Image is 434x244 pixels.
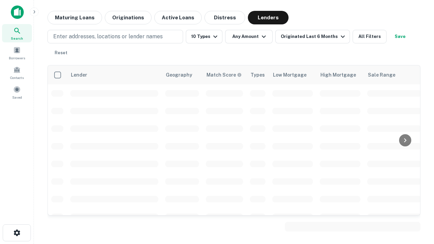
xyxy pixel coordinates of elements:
h6: Match Score [206,71,240,79]
button: Any Amount [225,30,273,43]
button: Distress [204,11,245,24]
th: Capitalize uses an advanced AI algorithm to match your search with the best lender. The match sco... [202,65,246,84]
div: Geography [166,71,192,79]
button: Lenders [248,11,289,24]
th: Geography [162,65,202,84]
th: Lender [67,65,162,84]
button: Reset [50,46,72,60]
a: Search [2,24,32,42]
th: Low Mortgage [269,65,316,84]
button: Maturing Loans [47,11,102,24]
button: Save your search to get updates of matches that match your search criteria. [389,30,411,43]
button: Enter addresses, locations or lender names [47,30,183,43]
button: Originations [105,11,152,24]
a: Borrowers [2,44,32,62]
div: Originated Last 6 Months [281,33,347,41]
th: Types [246,65,269,84]
div: Sale Range [368,71,395,79]
button: All Filters [353,30,387,43]
div: High Mortgage [320,71,356,79]
div: Capitalize uses an advanced AI algorithm to match your search with the best lender. The match sco... [206,71,242,79]
span: Saved [12,95,22,100]
th: Sale Range [364,65,425,84]
a: Saved [2,83,32,101]
a: Contacts [2,63,32,82]
iframe: Chat Widget [400,168,434,201]
div: Types [251,71,265,79]
span: Contacts [10,75,24,80]
button: Active Loans [154,11,202,24]
span: Search [11,36,23,41]
span: Borrowers [9,55,25,61]
p: Enter addresses, locations or lender names [53,33,163,41]
button: 10 Types [186,30,222,43]
button: Originated Last 6 Months [275,30,350,43]
div: Lender [71,71,87,79]
div: Low Mortgage [273,71,307,79]
img: capitalize-icon.png [11,5,24,19]
th: High Mortgage [316,65,364,84]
